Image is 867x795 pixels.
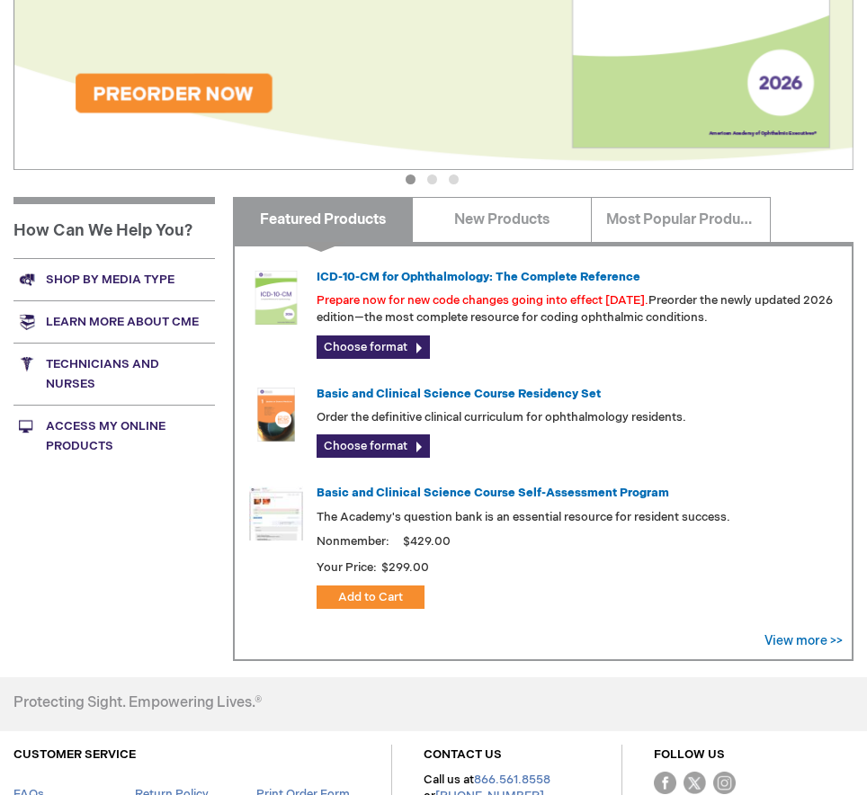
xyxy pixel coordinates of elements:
[13,343,215,405] a: Technicians and nurses
[317,335,430,359] a: Choose format
[317,270,640,284] a: ICD-10-CM for Ophthalmology: The Complete Reference
[317,486,669,500] a: Basic and Clinical Science Course Self-Assessment Program
[13,197,215,258] h1: How Can We Help You?
[406,174,416,184] button: 1 of 3
[13,258,215,300] a: Shop by media type
[654,772,676,794] img: Facebook
[249,271,303,325] img: 0120008u_42.png
[317,509,837,526] p: The Academy's question bank is an essential resource for resident success.
[233,197,413,242] a: Featured Products
[684,772,706,794] img: Twitter
[317,293,648,308] font: Prepare now for new code changes going into effect [DATE].
[654,747,725,762] a: FOLLOW US
[317,409,837,426] p: Order the definitive clinical curriculum for ophthalmology residents.
[449,174,459,184] button: 3 of 3
[317,560,377,575] strong: Your Price:
[13,695,262,711] h4: Protecting Sight. Empowering Lives.®
[249,388,303,442] img: 02850963u_47.png
[591,197,771,242] a: Most Popular Products
[412,197,592,242] a: New Products
[249,487,303,540] img: bcscself_20.jpg
[13,300,215,343] a: Learn more about CME
[474,773,550,787] a: 866.561.8558
[424,747,502,762] a: CONTACT US
[427,174,437,184] button: 2 of 3
[317,585,425,609] button: Add to Cart
[317,292,837,326] p: Preorder the newly updated 2026 edition—the most complete resource for coding ophthalmic conditions.
[13,747,136,762] a: CUSTOMER SERVICE
[764,633,843,648] a: View more >>
[13,405,215,467] a: Access My Online Products
[400,534,453,549] span: $429.00
[317,531,389,553] strong: Nonmember:
[713,772,736,794] img: instagram
[380,560,432,575] span: $299.00
[338,590,403,604] span: Add to Cart
[317,387,601,401] a: Basic and Clinical Science Course Residency Set
[317,434,430,458] a: Choose format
